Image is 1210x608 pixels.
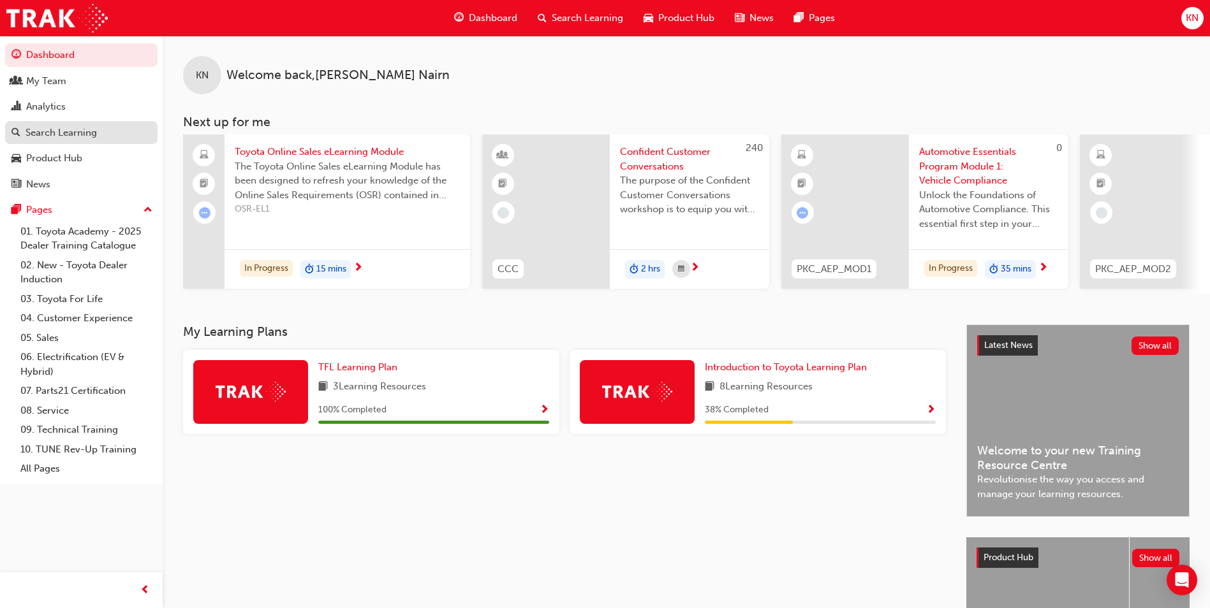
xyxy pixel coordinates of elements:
[15,347,158,381] a: 06. Electrification (EV & Hybrid)
[235,159,460,203] span: The Toyota Online Sales eLearning Module has been designed to refresh your knowledge of the Onlin...
[15,420,158,440] a: 09. Technical Training
[690,263,700,274] span: next-icon
[26,74,66,89] div: My Team
[15,222,158,256] a: 01. Toyota Academy - 2025 Dealer Training Catalogue
[26,99,66,114] div: Analytics
[5,198,158,222] button: Pages
[924,260,977,277] div: In Progress
[1095,262,1171,277] span: PKC_AEP_MOD2
[552,11,623,25] span: Search Learning
[919,145,1058,188] span: Automotive Essentials Program Module 1: Vehicle Compliance
[705,360,872,375] a: Introduction to Toyota Learning Plan
[1181,7,1204,29] button: KN
[528,5,633,31] a: search-iconSearch Learning
[26,203,52,217] div: Pages
[977,547,1179,568] a: Product HubShow all
[926,405,936,416] span: Show Progress
[5,43,158,67] a: Dashboard
[1132,337,1179,355] button: Show all
[15,401,158,421] a: 08. Service
[6,4,108,33] img: Trak
[26,151,82,166] div: Product Hub
[989,261,998,278] span: duration-icon
[240,260,293,277] div: In Progress
[144,202,152,219] span: up-icon
[15,308,158,328] a: 04. Customer Experience
[333,379,426,395] span: 3 Learning Resources
[809,11,835,25] span: Pages
[719,379,813,395] span: 8 Learning Resources
[678,261,684,277] span: calendar-icon
[482,134,769,289] a: 240CCCConfident Customer ConversationsThe purpose of the Confident Customer Conversations worksho...
[15,381,158,401] a: 07. Parts21 Certification
[11,205,21,216] span: pages-icon
[784,5,845,31] a: pages-iconPages
[797,147,806,164] span: learningResourceType_ELEARNING-icon
[977,335,1179,356] a: Latest NewsShow all
[620,145,759,173] span: Confident Customer Conversations
[644,10,653,26] span: car-icon
[984,340,1033,351] span: Latest News
[26,126,97,140] div: Search Learning
[919,188,1058,231] span: Unlock the Foundations of Automotive Compliance. This essential first step in your Automotive Ess...
[1096,176,1105,192] span: booktick-icon
[11,179,21,191] span: news-icon
[1096,147,1105,164] span: learningResourceType_ELEARNING-icon
[26,177,50,192] div: News
[5,173,158,196] a: News
[641,262,660,277] span: 2 hrs
[200,176,209,192] span: booktick-icon
[235,145,460,159] span: Toyota Online Sales eLearning Module
[15,459,158,479] a: All Pages
[633,5,725,31] a: car-iconProduct Hub
[1096,207,1107,219] span: learningRecordVerb_NONE-icon
[11,127,20,139] span: search-icon
[797,207,808,219] span: learningRecordVerb_ATTEMPT-icon
[15,256,158,289] a: 02. New - Toyota Dealer Induction
[926,402,936,418] button: Show Progress
[469,11,517,25] span: Dashboard
[196,68,209,83] span: KN
[235,202,460,217] span: OSR-EL1
[318,403,387,417] span: 100 % Completed
[199,207,210,219] span: learningRecordVerb_ATTEMPT-icon
[746,142,763,154] span: 240
[140,583,150,598] span: prev-icon
[183,324,946,339] h3: My Learning Plans
[15,289,158,309] a: 03. Toyota For Life
[602,382,672,402] img: Trak
[705,379,714,395] span: book-icon
[735,10,744,26] span: news-icon
[163,115,1210,129] h3: Next up for me
[444,5,528,31] a: guage-iconDashboard
[725,5,784,31] a: news-iconNews
[11,101,21,113] span: chart-icon
[200,147,209,164] span: laptop-icon
[5,95,158,119] a: Analytics
[5,69,158,93] a: My Team
[5,41,158,198] button: DashboardMy TeamAnalyticsSearch LearningProduct HubNews
[1056,142,1062,154] span: 0
[11,153,21,164] span: car-icon
[749,11,774,25] span: News
[316,262,346,277] span: 15 mins
[498,147,507,164] span: learningResourceType_INSTRUCTOR_LED-icon
[353,263,363,274] span: next-icon
[226,68,450,83] span: Welcome back , [PERSON_NAME] Nairn
[5,147,158,170] a: Product Hub
[305,261,314,278] span: duration-icon
[11,76,21,87] span: people-icon
[984,552,1033,563] span: Product Hub
[1167,565,1197,595] div: Open Intercom Messenger
[705,403,769,417] span: 38 % Completed
[781,134,1068,289] a: 0PKC_AEP_MOD1Automotive Essentials Program Module 1: Vehicle ComplianceUnlock the Foundations of ...
[15,440,158,460] a: 10. TUNE Rev-Up Training
[794,10,804,26] span: pages-icon
[216,382,286,402] img: Trak
[498,176,507,192] span: booktick-icon
[630,261,638,278] span: duration-icon
[318,361,397,373] span: TFL Learning Plan
[540,402,549,418] button: Show Progress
